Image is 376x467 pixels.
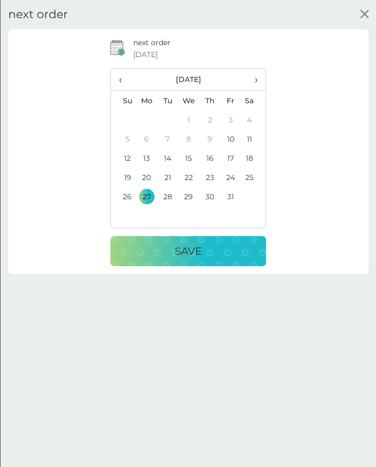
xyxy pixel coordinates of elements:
[199,148,220,168] td: 16
[136,148,157,168] td: 13
[136,91,157,111] th: Mo
[119,68,128,90] span: ‹
[241,91,265,111] th: Sa
[248,68,257,90] span: ›
[157,187,178,206] td: 28
[110,236,266,266] button: Save
[220,187,241,206] td: 31
[178,91,200,111] th: We
[157,129,178,148] td: 7
[199,168,220,187] td: 23
[241,148,265,168] td: 18
[178,187,200,206] td: 29
[360,10,368,20] button: close
[178,148,200,168] td: 15
[136,168,157,187] td: 20
[199,110,220,129] td: 2
[157,148,178,168] td: 14
[178,168,200,187] td: 22
[111,168,136,187] td: 19
[111,148,136,168] td: 12
[8,8,67,21] h2: next order
[111,129,136,148] td: 5
[199,187,220,206] td: 30
[241,168,265,187] td: 25
[199,129,220,148] td: 9
[111,187,136,206] td: 26
[220,129,241,148] td: 10
[220,168,241,187] td: 24
[136,129,157,148] td: 6
[178,110,200,129] td: 1
[241,129,265,148] td: 11
[220,148,241,168] td: 17
[220,91,241,111] th: Fr
[178,129,200,148] td: 8
[133,37,171,48] p: next order
[199,91,220,111] th: Th
[133,49,158,60] span: [DATE]
[175,243,202,259] p: Save
[157,91,178,111] th: Tu
[220,110,241,129] td: 3
[241,110,265,129] td: 4
[136,68,241,91] th: [DATE]
[111,91,136,111] th: Su
[157,168,178,187] td: 21
[136,187,157,206] td: 27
